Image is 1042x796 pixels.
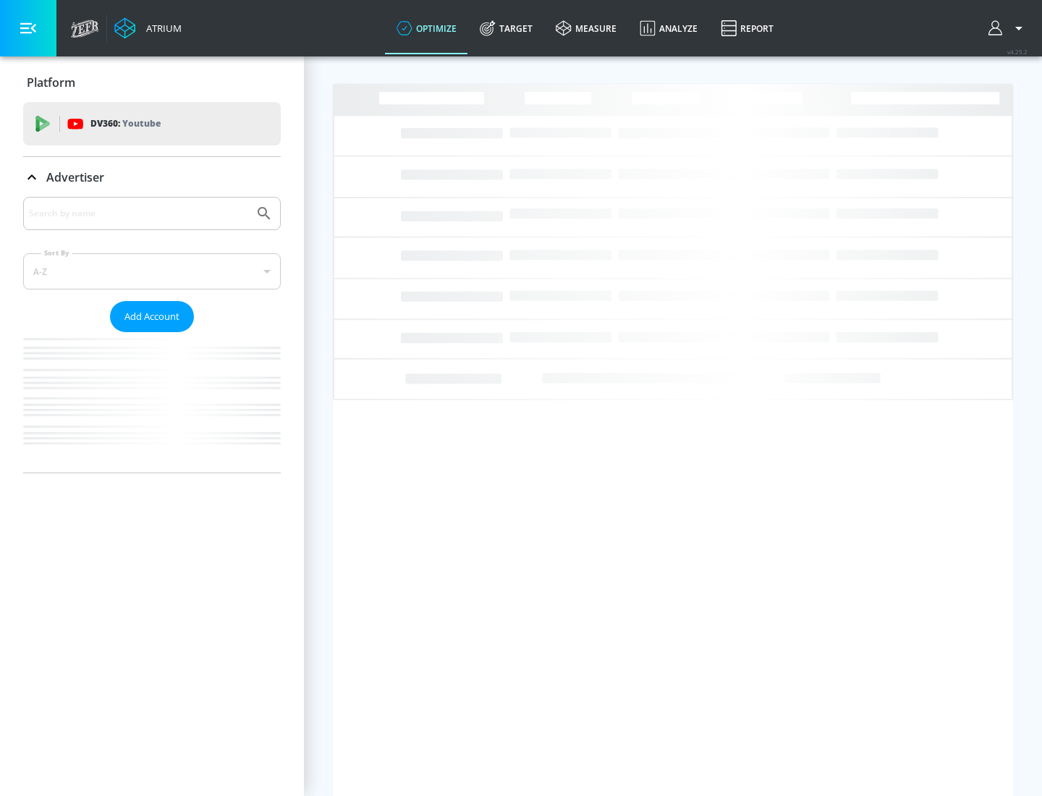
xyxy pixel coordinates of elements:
div: Advertiser [23,157,281,198]
button: Add Account [110,301,194,332]
div: Advertiser [23,197,281,473]
div: DV360: Youtube [23,102,281,145]
a: Analyze [628,2,709,54]
span: v 4.25.2 [1007,48,1028,56]
p: Advertiser [46,169,104,185]
input: Search by name [29,204,248,223]
label: Sort By [41,248,72,258]
a: Atrium [114,17,182,39]
a: Target [468,2,544,54]
a: optimize [385,2,468,54]
a: Report [709,2,785,54]
div: Platform [23,62,281,103]
div: Atrium [140,22,182,35]
span: Add Account [124,308,179,325]
div: A-Z [23,253,281,289]
a: measure [544,2,628,54]
p: DV360: [90,116,161,132]
nav: list of Advertiser [23,332,281,473]
p: Platform [27,75,75,90]
p: Youtube [122,116,161,131]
